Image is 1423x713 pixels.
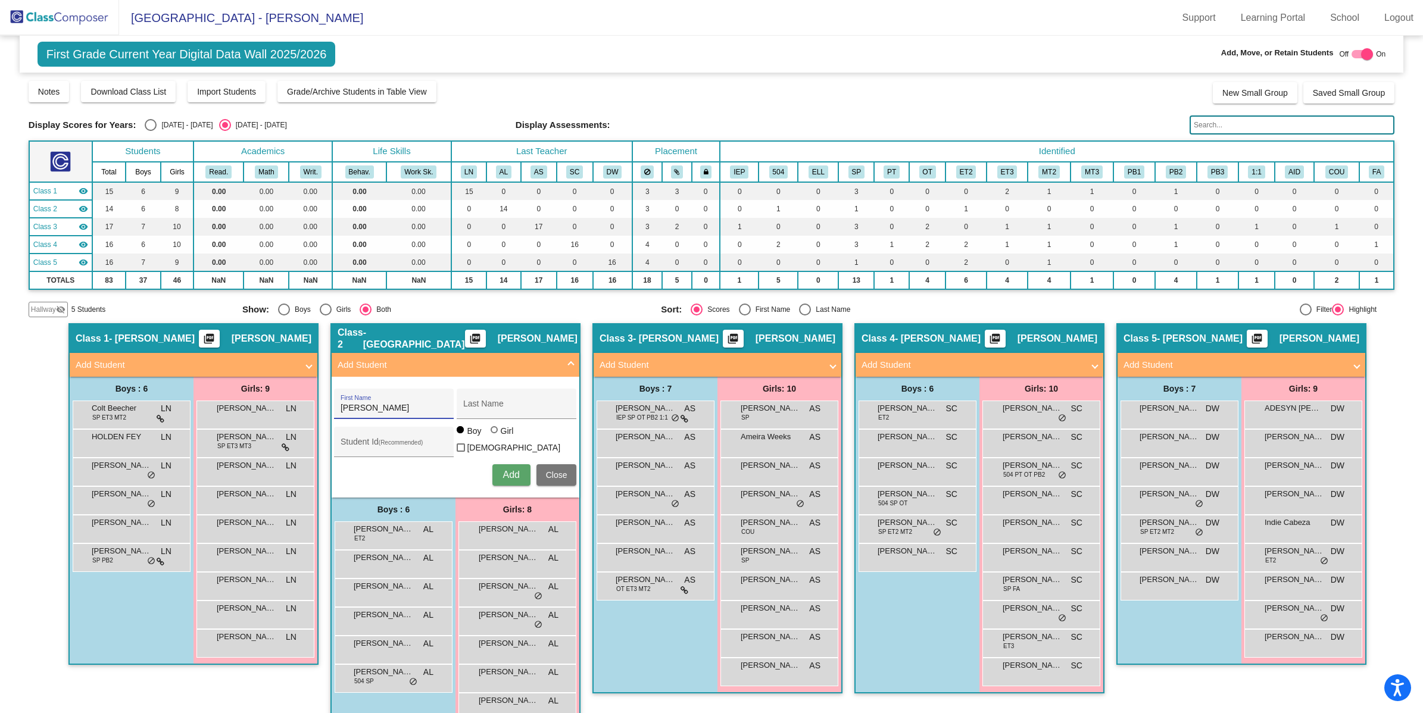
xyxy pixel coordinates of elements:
td: 0 [486,236,521,254]
td: 0 [486,254,521,271]
td: 0 [874,254,909,271]
button: ELL [809,165,828,179]
button: COU [1325,165,1348,179]
button: Writ. [300,165,322,179]
td: 16 [593,254,632,271]
td: 1 [1028,236,1071,254]
td: 0 [593,200,632,218]
td: 0.00 [194,182,244,200]
div: [DATE] - [DATE] [157,120,213,130]
mat-panel-title: Add Student [76,358,297,372]
mat-expansion-panel-header: Add Student [332,353,579,377]
td: 1 [987,218,1028,236]
button: ET3 [997,165,1018,179]
td: 0 [1071,236,1113,254]
td: 10 [161,236,194,254]
td: 0 [1197,182,1238,200]
th: Ashley Sickler [521,162,557,182]
td: 0 [909,200,945,218]
td: 0 [1197,254,1238,271]
span: Class 2 [33,204,57,214]
th: PBIS Tier 3 [1197,162,1238,182]
td: 17 [92,218,126,236]
td: 0 [1359,218,1394,236]
td: 0 [1314,200,1359,218]
td: 6 [126,182,161,200]
th: PBIS Tier 1 Monitoring [1113,162,1155,182]
th: PBIS Tier 2 [1155,162,1197,182]
span: Add, Move, or Retain Students [1221,47,1334,59]
th: English Language Learner [798,162,838,182]
span: Grade/Archive Students in Table View [287,87,427,96]
td: 0 [798,200,838,218]
td: 0 [1238,236,1275,254]
td: 0 [662,236,691,254]
td: 0 [874,218,909,236]
td: Stephanie Campbell - Campbell [29,236,92,254]
input: Last Name [463,404,570,413]
button: Saved Small Group [1303,82,1394,104]
td: 0.00 [386,236,451,254]
td: 16 [557,236,593,254]
mat-icon: visibility [79,222,88,232]
td: 16 [92,254,126,271]
td: 0 [1238,200,1275,218]
button: Read. [205,165,232,179]
th: RTI Tier 2 ELA Services [945,162,987,182]
td: 3 [632,200,663,218]
th: Physical Therapy [874,162,909,182]
td: 0.00 [386,218,451,236]
td: 0 [662,254,691,271]
a: Logout [1375,8,1423,27]
button: AL [496,165,511,179]
button: ET2 [956,165,976,179]
td: 1 [759,200,798,218]
span: Saved Small Group [1313,88,1385,98]
button: AID [1285,165,1304,179]
td: 14 [92,200,126,218]
button: PB2 [1166,165,1186,179]
td: 0 [1113,182,1155,200]
th: Speech Services [838,162,874,182]
td: 0.00 [194,200,244,218]
td: 0 [798,254,838,271]
th: Receives Counseling [1314,162,1359,182]
td: 0.00 [194,236,244,254]
td: 9 [161,182,194,200]
mat-icon: visibility [79,258,88,267]
mat-icon: visibility [79,204,88,214]
td: 8 [161,200,194,218]
td: 3 [632,182,663,200]
td: 2 [945,254,987,271]
td: 0 [1071,254,1113,271]
td: 1 [1155,236,1197,254]
th: Total [92,162,126,182]
td: 0 [1275,236,1314,254]
td: 0 [1238,182,1275,200]
button: Import Students [188,81,266,102]
mat-radio-group: Select an option [145,119,286,131]
td: 0 [1275,182,1314,200]
td: 7 [126,218,161,236]
td: 0 [521,236,557,254]
td: 0 [692,236,720,254]
td: 0 [987,254,1028,271]
td: 4 [632,236,663,254]
th: RTI Tier 2 Math Services [1028,162,1071,182]
mat-expansion-panel-header: Add Student [70,353,317,377]
td: 0 [1197,218,1238,236]
td: 0 [909,254,945,271]
td: 0.00 [244,200,289,218]
button: DW [603,165,622,179]
mat-icon: visibility [79,240,88,249]
td: 0.00 [289,182,332,200]
td: 0 [451,254,486,271]
td: 0 [1275,254,1314,271]
td: 0 [692,182,720,200]
td: 0 [798,182,838,200]
td: TOTALS [29,271,92,289]
td: 0 [692,254,720,271]
td: 0.00 [332,218,386,236]
td: 0 [1113,218,1155,236]
td: 0 [451,200,486,218]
